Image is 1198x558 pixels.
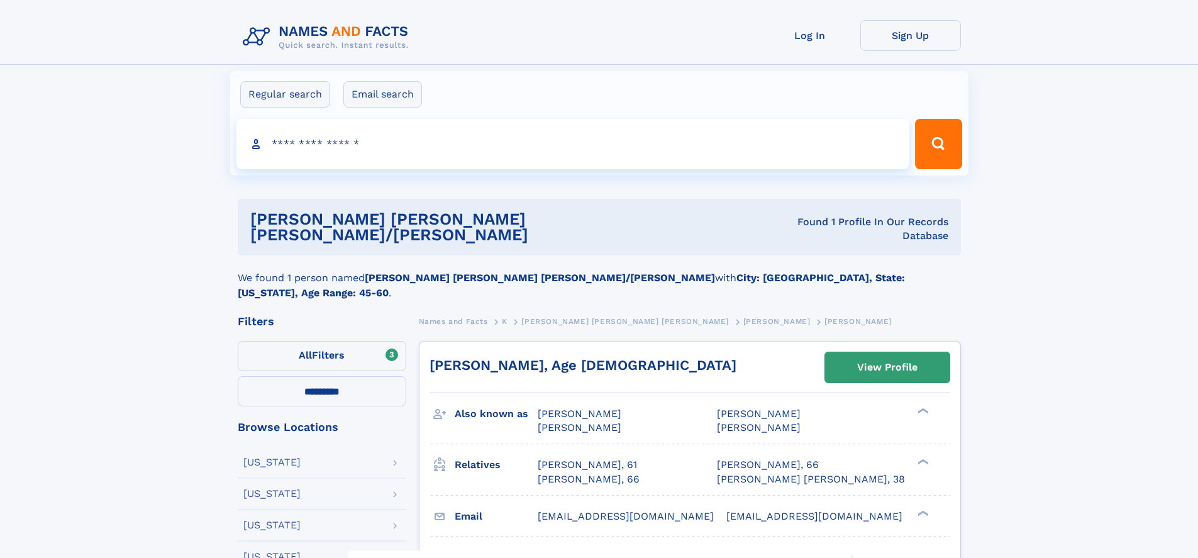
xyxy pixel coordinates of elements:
div: We found 1 person named with . [238,255,961,301]
h3: Email [455,506,538,527]
div: Found 1 Profile In Our Records Database [764,215,948,243]
h3: Relatives [455,454,538,476]
button: Search Button [915,119,962,169]
b: City: [GEOGRAPHIC_DATA], State: [US_STATE], Age Range: 45-60 [238,272,905,299]
div: View Profile [857,353,918,382]
span: All [299,349,312,361]
h1: [PERSON_NAME] [PERSON_NAME] [PERSON_NAME]/[PERSON_NAME] [250,211,764,243]
a: Log In [760,20,860,51]
img: Logo Names and Facts [238,20,419,54]
a: [PERSON_NAME] [PERSON_NAME] [PERSON_NAME] [521,313,729,329]
div: [US_STATE] [243,489,301,499]
a: [PERSON_NAME], Age [DEMOGRAPHIC_DATA] [430,357,736,373]
span: [EMAIL_ADDRESS][DOMAIN_NAME] [726,510,902,522]
span: [PERSON_NAME] [717,408,801,420]
div: Filters [238,316,406,327]
a: Names and Facts [419,313,488,329]
a: Sign Up [860,20,961,51]
a: [PERSON_NAME] [743,313,811,329]
span: [EMAIL_ADDRESS][DOMAIN_NAME] [538,510,714,522]
label: Regular search [240,81,330,108]
b: [PERSON_NAME] [PERSON_NAME] [PERSON_NAME]/[PERSON_NAME] [365,272,715,284]
div: ❯ [914,458,929,466]
input: search input [236,119,910,169]
div: [US_STATE] [243,520,301,530]
div: ❯ [914,509,929,517]
a: [PERSON_NAME], 66 [538,472,640,486]
div: ❯ [914,407,929,415]
span: [PERSON_NAME] [824,317,892,326]
a: View Profile [825,352,950,382]
span: [PERSON_NAME] [538,421,621,433]
span: [PERSON_NAME] [538,408,621,420]
label: Email search [343,81,422,108]
div: Browse Locations [238,421,406,433]
div: [US_STATE] [243,457,301,467]
a: K [502,313,507,329]
span: [PERSON_NAME] [717,421,801,433]
span: K [502,317,507,326]
a: [PERSON_NAME], 66 [717,458,819,472]
a: [PERSON_NAME], 61 [538,458,637,472]
span: [PERSON_NAME] [743,317,811,326]
a: [PERSON_NAME] [PERSON_NAME], 38 [717,472,905,486]
span: [PERSON_NAME] [PERSON_NAME] [PERSON_NAME] [521,317,729,326]
label: Filters [238,341,406,371]
h3: Also known as [455,403,538,425]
